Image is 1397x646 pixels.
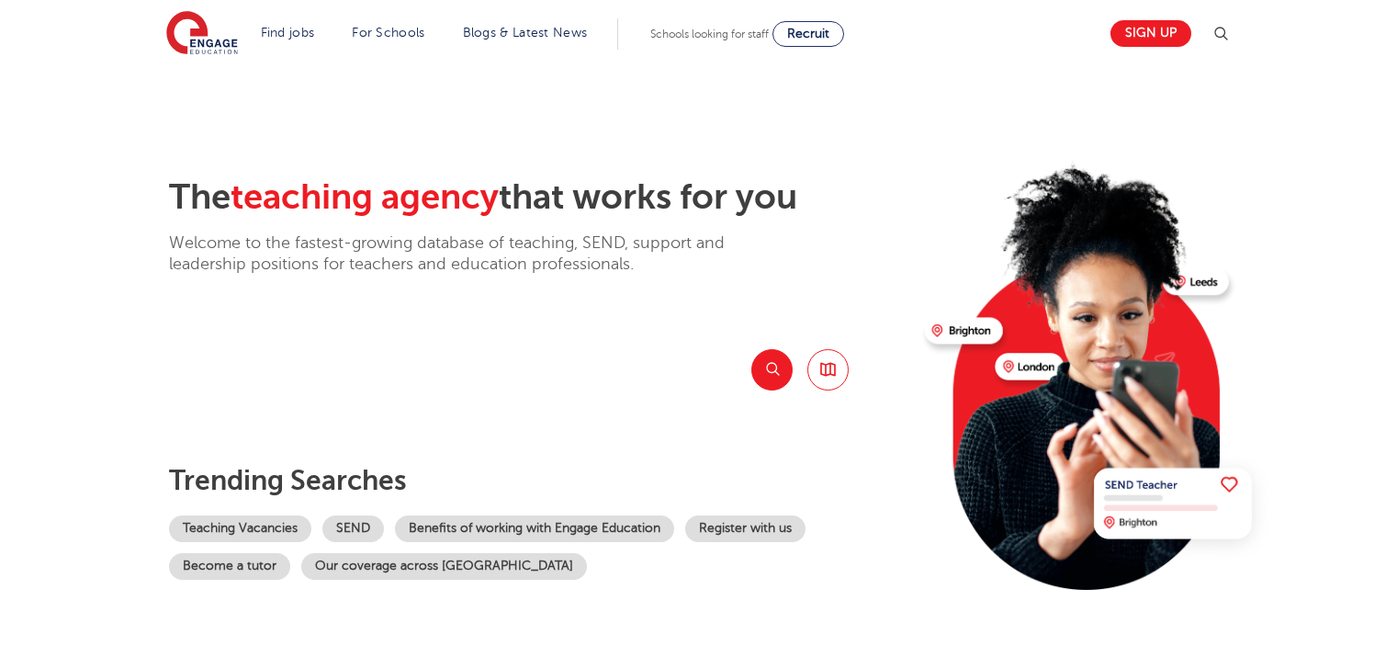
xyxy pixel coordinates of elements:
p: Welcome to the fastest-growing database of teaching, SEND, support and leadership positions for t... [169,232,775,276]
a: Register with us [685,516,806,542]
a: Benefits of working with Engage Education [395,516,674,542]
a: Recruit [772,21,844,47]
a: Find jobs [261,26,315,40]
a: Teaching Vacancies [169,516,311,542]
a: Become a tutor [169,553,290,580]
img: Engage Education [166,11,238,57]
h2: The that works for you [169,176,910,219]
a: For Schools [352,26,424,40]
span: teaching agency [231,177,499,217]
button: Search [751,349,793,391]
a: Blogs & Latest News [463,26,588,40]
a: Our coverage across [GEOGRAPHIC_DATA] [301,553,587,580]
a: Sign up [1110,20,1191,47]
p: Trending searches [169,464,910,497]
span: Schools looking for staff [650,28,769,40]
a: SEND [322,516,384,542]
span: Recruit [787,27,829,40]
